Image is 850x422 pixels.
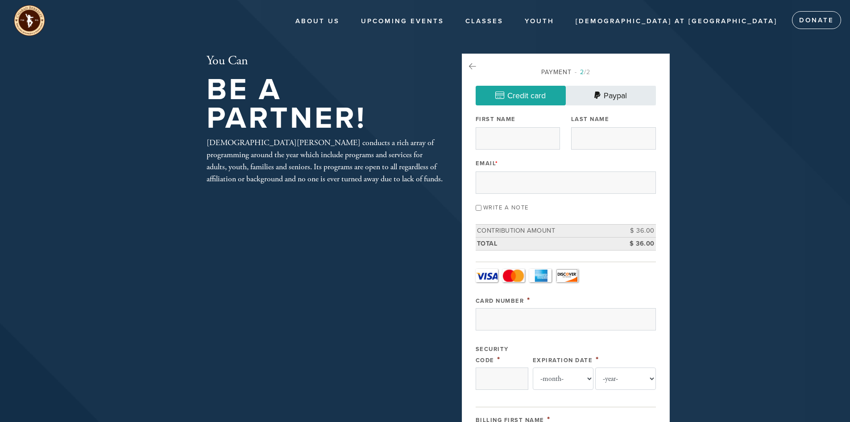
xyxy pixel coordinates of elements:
[566,86,656,105] a: Paypal
[476,346,509,364] label: Security Code
[459,13,510,30] a: Classes
[502,269,525,282] a: MasterCard
[533,368,593,390] select: Expiration Date month
[476,115,516,123] label: First Name
[13,4,46,37] img: unnamed%20%283%29_0.png
[580,68,584,76] span: 2
[289,13,346,30] a: About Us
[529,269,551,282] a: Amex
[575,68,590,76] span: /2
[483,204,529,211] label: Write a note
[354,13,451,30] a: Upcoming Events
[518,13,561,30] a: Youth
[476,67,656,77] div: Payment
[476,269,498,282] a: Visa
[207,137,443,185] div: [DEMOGRAPHIC_DATA][PERSON_NAME] conducts a rich array of programming around the year which includ...
[497,355,501,364] span: This field is required.
[596,355,599,364] span: This field is required.
[476,159,498,167] label: Email
[207,54,443,69] h2: You Can
[476,86,566,105] a: Credit card
[476,225,616,238] td: Contribution Amount
[207,75,443,133] h1: Be A Partner!
[556,269,578,282] a: Discover
[495,160,498,167] span: This field is required.
[595,368,656,390] select: Expiration Date year
[527,295,531,305] span: This field is required.
[616,237,656,250] td: $ 36.00
[792,11,841,29] a: Donate
[571,115,610,123] label: Last Name
[533,357,593,364] label: Expiration Date
[569,13,784,30] a: [DEMOGRAPHIC_DATA] at [GEOGRAPHIC_DATA]
[476,237,616,250] td: Total
[476,297,524,305] label: Card Number
[616,225,656,238] td: $ 36.00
